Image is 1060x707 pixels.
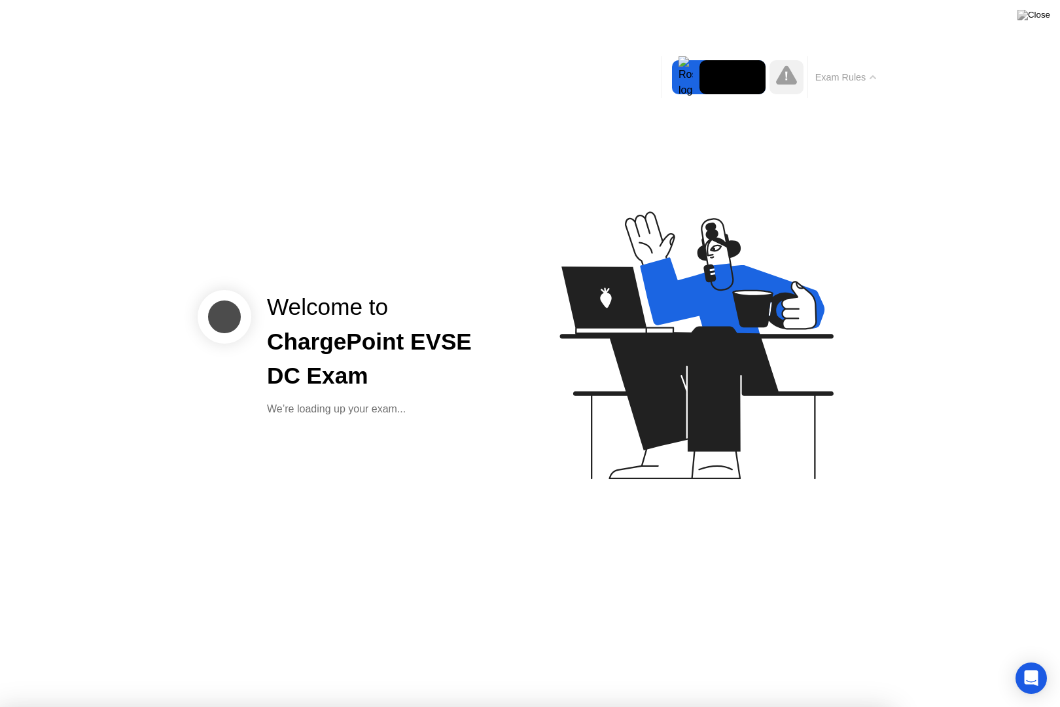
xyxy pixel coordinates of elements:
div: ChargePoint EVSE DC Exam [267,325,509,394]
button: Exam Rules [811,71,881,83]
div: Open Intercom Messenger [1016,662,1047,694]
div: We’re loading up your exam... [267,401,509,417]
img: Close [1017,10,1050,20]
div: Welcome to [267,290,509,325]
